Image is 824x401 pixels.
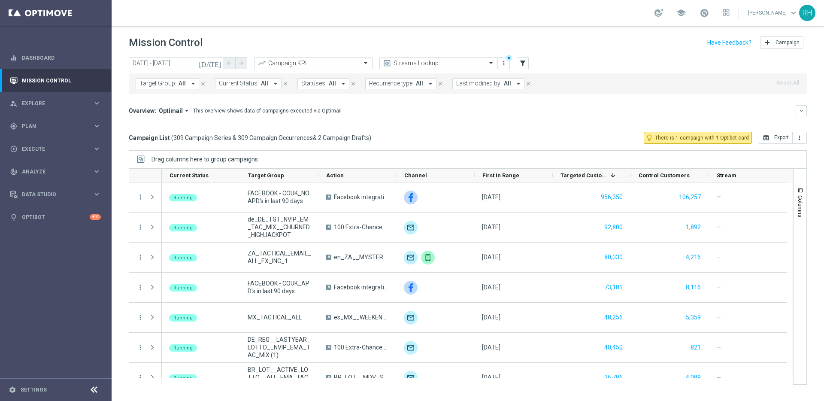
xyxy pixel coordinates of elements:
[500,60,507,67] i: more_vert
[136,193,144,201] button: more_vert
[482,343,500,351] div: 26 Sep 2025, Friday
[136,223,144,231] button: more_vert
[603,312,624,323] button: 48,256
[716,374,721,381] div: —
[93,190,101,198] i: keyboard_arrow_right
[9,77,101,84] button: Mission Control
[173,375,193,381] span: Running
[644,132,752,144] button: lightbulb_outline There is 1 campaign with 1 Optibot card
[171,134,173,142] span: (
[151,156,258,163] span: Drag columns here to group campaigns
[716,193,721,201] div: —
[170,172,209,179] span: Current Status
[799,5,815,21] div: RH
[369,134,371,142] span: )
[690,342,702,353] button: 821
[248,189,311,205] span: FACEBOOK - COUK_NO APD's in last 90 days
[763,134,769,141] i: open_in_browser
[261,80,268,87] span: All
[685,312,702,323] button: 5,359
[301,80,327,87] span: Statuses:
[22,124,93,129] span: Plan
[685,222,702,233] button: 1,892
[747,6,799,19] a: [PERSON_NAME]keyboard_arrow_down
[759,134,807,141] multiple-options-button: Export to CSV
[136,374,144,381] button: more_vert
[189,80,197,88] i: arrow_drop_down
[248,336,311,359] span: DE_REG__LASTYEAR_LOTTO__NVIP_EMA_TAC_MIX (1)
[350,81,356,87] i: close
[318,134,369,142] span: 2 Campaign Drafts
[482,223,500,231] div: 26 Sep 2025, Friday
[326,194,331,200] span: A
[326,225,331,230] span: A
[223,57,235,69] button: arrow_back
[639,172,690,179] span: Control Customers
[517,57,529,69] button: filter_alt
[603,342,624,353] button: 40,450
[504,80,511,87] span: All
[9,100,101,107] button: person_search Explore keyboard_arrow_right
[129,57,223,69] input: Select date range
[22,169,93,174] span: Analyze
[90,214,101,220] div: +10
[159,107,183,115] span: Optimail
[248,313,302,321] span: MX_TACTICAL_ALL
[169,343,197,352] colored-tag: Running
[156,107,193,115] button: Optimail arrow_drop_down
[326,172,344,179] span: Action
[519,59,527,67] i: filter_alt
[169,253,197,261] colored-tag: Running
[169,223,197,231] colored-tag: Running
[334,313,389,321] span: es_MX__WEEKENDOFFER__ALL_EMA_TAC_GM
[169,374,197,382] colored-tag: Running
[339,80,347,88] i: arrow_drop_down
[436,79,444,88] button: close
[22,46,101,69] a: Dashboard
[603,282,624,293] button: 73,181
[716,283,721,291] div: —
[282,79,289,88] button: close
[326,345,331,350] span: A
[129,107,156,115] h3: Overview:
[603,222,624,233] button: 92,800
[226,60,232,66] i: arrow_back
[10,54,18,62] i: equalizer
[326,315,331,320] span: A
[717,172,736,179] span: Stream
[199,79,207,88] button: close
[136,253,144,261] button: more_vert
[404,311,418,325] img: Optimail
[248,366,311,389] span: BR_LOT__ACTIVE_LOTTO__ALL_EMA_TAC_LT_TG
[169,283,197,292] colored-tag: Running
[685,372,702,383] button: 4,089
[10,206,101,228] div: Optibot
[334,193,389,201] span: Facebook integration test
[136,343,144,351] button: more_vert
[93,145,101,153] i: keyboard_arrow_right
[215,78,282,89] button: Current Status: All arrow_drop_down
[173,225,193,231] span: Running
[248,249,311,265] span: ZA_TACTICAL_EMAIL_ALL_EX_INC_1
[93,99,101,107] i: keyboard_arrow_right
[9,123,101,130] button: gps_fixed Plan keyboard_arrow_right
[416,80,423,87] span: All
[193,107,342,115] div: This overview shows data of campaigns executed via Optimail
[10,100,18,107] i: person_search
[136,313,144,321] i: more_vert
[482,253,500,261] div: 26 Sep 2025, Friday
[10,168,18,176] i: track_changes
[10,69,101,92] div: Mission Control
[404,221,418,234] img: Optimail
[10,191,93,198] div: Data Studio
[655,134,749,142] span: There is 1 campaign with 1 Optibot card
[9,214,101,221] button: lightbulb Optibot +10
[482,374,500,381] div: 26 Sep 2025, Friday
[169,313,197,322] colored-tag: Running
[676,8,686,18] span: school
[515,80,522,88] i: arrow_drop_down
[716,313,721,321] div: —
